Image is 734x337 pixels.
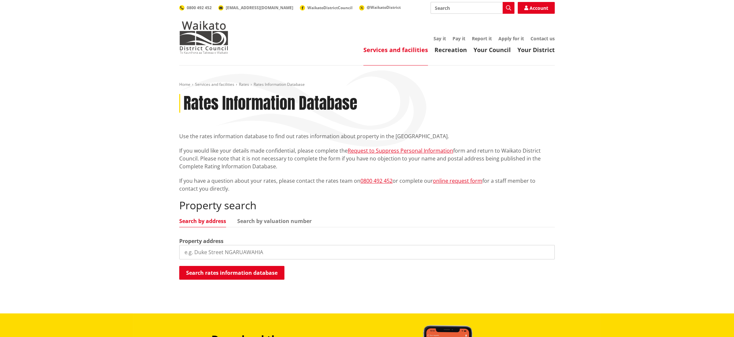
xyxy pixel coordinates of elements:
[179,82,190,87] a: Home
[348,147,453,154] a: Request to Suppress Personal Information
[179,5,212,10] a: 0800 492 452
[179,245,555,259] input: e.g. Duke Street NGARUAWAHIA
[498,35,524,42] a: Apply for it
[363,46,428,54] a: Services and facilities
[472,35,492,42] a: Report it
[218,5,293,10] a: [EMAIL_ADDRESS][DOMAIN_NAME]
[453,35,465,42] a: Pay it
[254,82,305,87] span: Rates Information Database
[359,5,401,10] a: @WaikatoDistrict
[179,147,555,170] p: If you would like your details made confidential, please complete the form and return to Waikato ...
[518,2,555,14] a: Account
[187,5,212,10] span: 0800 492 452
[179,266,284,280] button: Search rates information database
[195,82,234,87] a: Services and facilities
[360,177,393,184] a: 0800 492 452
[179,132,555,140] p: Use the rates information database to find out rates information about property in the [GEOGRAPHI...
[367,5,401,10] span: @WaikatoDistrict
[704,309,727,333] iframe: Messenger Launcher
[179,218,226,224] a: Search by address
[226,5,293,10] span: [EMAIL_ADDRESS][DOMAIN_NAME]
[473,46,511,54] a: Your Council
[431,2,514,14] input: Search input
[179,21,228,54] img: Waikato District Council - Te Kaunihera aa Takiwaa o Waikato
[531,35,555,42] a: Contact us
[179,199,555,212] h2: Property search
[237,218,312,224] a: Search by valuation number
[179,82,555,87] nav: breadcrumb
[179,237,223,245] label: Property address
[433,177,482,184] a: online request form
[179,177,555,193] p: If you have a question about your rates, please contact the rates team on or complete our for a s...
[183,94,357,113] h1: Rates Information Database
[435,46,467,54] a: Recreation
[517,46,555,54] a: Your District
[307,5,353,10] span: WaikatoDistrictCouncil
[300,5,353,10] a: WaikatoDistrictCouncil
[434,35,446,42] a: Say it
[239,82,249,87] a: Rates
